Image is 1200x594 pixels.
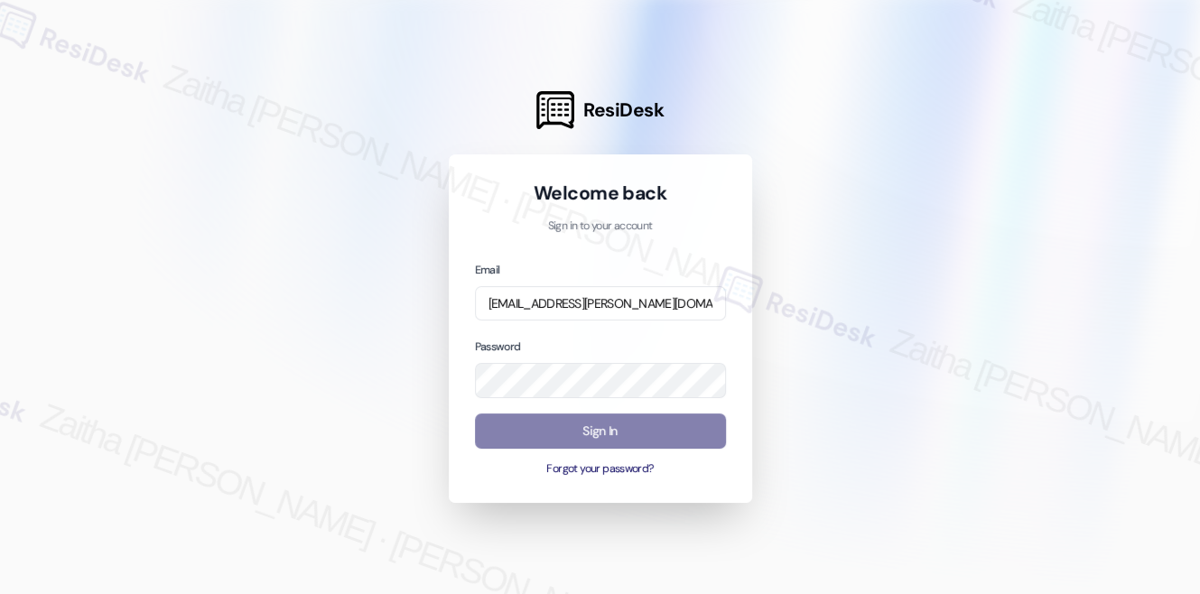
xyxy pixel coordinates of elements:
[475,461,726,478] button: Forgot your password?
[475,413,726,449] button: Sign In
[536,91,574,129] img: ResiDesk Logo
[475,286,726,321] input: name@example.com
[475,339,521,354] label: Password
[583,97,664,123] span: ResiDesk
[475,181,726,206] h1: Welcome back
[475,218,726,235] p: Sign in to your account
[475,263,500,277] label: Email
